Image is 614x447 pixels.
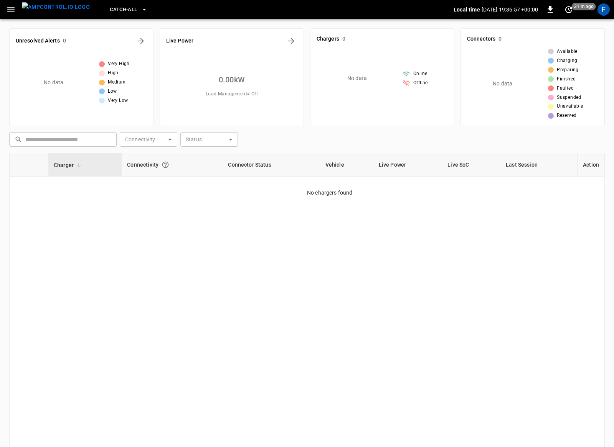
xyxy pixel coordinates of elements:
[206,90,258,98] span: Load Management = Off
[557,103,583,110] span: Unavailable
[44,79,63,87] p: No data
[557,48,578,56] span: Available
[22,2,90,12] img: ampcontrol.io logo
[158,158,172,172] button: Connection between the charger and our software.
[307,177,604,197] p: No chargers found
[467,35,495,43] h6: Connectors
[63,37,66,45] h6: 0
[108,69,119,77] span: High
[108,97,128,105] span: Very Low
[577,153,604,177] th: Action
[320,153,373,177] th: Vehicle
[16,37,60,45] h6: Unresolved Alerts
[454,6,480,13] p: Local time
[557,112,576,120] span: Reserved
[110,5,137,14] span: Catch-all
[317,35,339,43] h6: Chargers
[557,66,579,74] span: Preparing
[347,74,367,82] p: No data
[285,35,297,47] button: Energy Overview
[482,6,538,13] p: [DATE] 19:36:57 +00:00
[54,160,84,170] span: Charger
[413,79,428,87] span: Offline
[597,3,610,16] div: profile-icon
[108,88,117,95] span: Low
[557,85,574,92] span: Faulted
[107,2,150,17] button: Catch-all
[557,57,577,65] span: Charging
[108,60,130,68] span: Very High
[498,35,502,43] h6: 0
[572,3,596,10] span: 31 m ago
[135,35,147,47] button: All Alerts
[219,74,245,86] h6: 0.00 kW
[442,153,500,177] th: Live SoC
[563,3,575,16] button: set refresh interval
[557,94,581,102] span: Suspended
[166,37,193,45] h6: Live Power
[413,70,427,78] span: Online
[373,153,442,177] th: Live Power
[223,153,320,177] th: Connector Status
[493,80,512,88] p: No data
[127,158,217,172] div: Connectivity
[342,35,345,43] h6: 0
[108,79,125,86] span: Medium
[557,75,576,83] span: Finished
[500,153,577,177] th: Last Session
